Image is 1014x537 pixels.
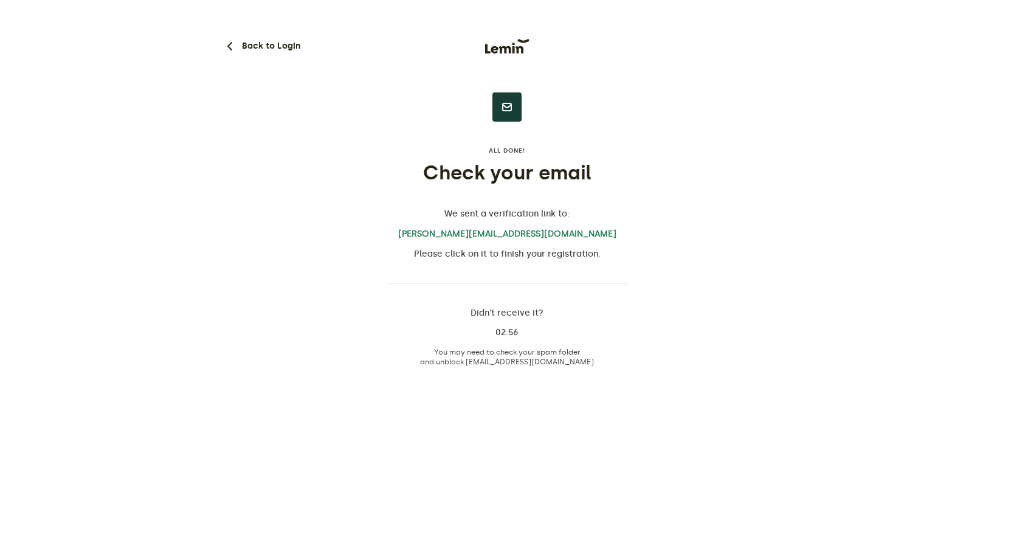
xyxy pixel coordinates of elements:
[387,161,627,185] h1: Check your email
[387,229,627,240] a: [PERSON_NAME][EMAIL_ADDRESS][DOMAIN_NAME]
[222,39,300,54] button: Back to Login
[387,249,627,259] p: Please click on it to finish your registration.
[485,39,529,54] img: Lemin logo
[387,347,627,367] p: You may need to check your spam folder and unblock [EMAIL_ADDRESS][DOMAIN_NAME]
[387,209,627,219] p: We sent a verification link to:
[387,328,627,338] p: 02:56
[387,146,627,156] label: All done!
[387,308,627,318] p: Didn't receive it?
